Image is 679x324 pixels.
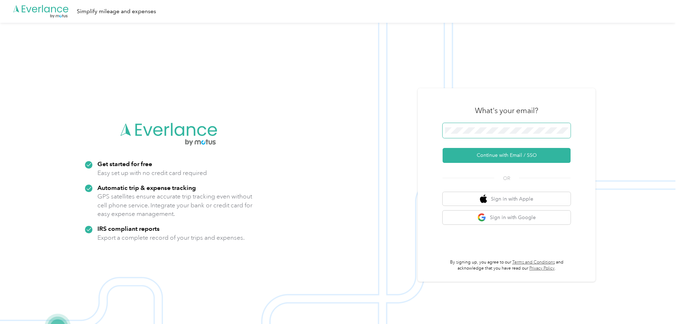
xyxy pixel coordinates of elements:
[477,213,486,222] img: google logo
[77,7,156,16] div: Simplify mileage and expenses
[443,148,571,163] button: Continue with Email / SSO
[475,106,538,116] h3: What's your email?
[443,192,571,206] button: apple logoSign in with Apple
[529,266,555,271] a: Privacy Policy
[97,225,160,232] strong: IRS compliant reports
[494,175,519,182] span: OR
[480,195,487,203] img: apple logo
[97,233,245,242] p: Export a complete record of your trips and expenses.
[97,184,196,191] strong: Automatic trip & expense tracking
[512,260,555,265] a: Terms and Conditions
[443,211,571,224] button: google logoSign in with Google
[97,160,152,168] strong: Get started for free
[443,259,571,272] p: By signing up, you agree to our and acknowledge that you have read our .
[97,192,253,218] p: GPS satellites ensure accurate trip tracking even without cell phone service. Integrate your bank...
[97,169,207,177] p: Easy set up with no credit card required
